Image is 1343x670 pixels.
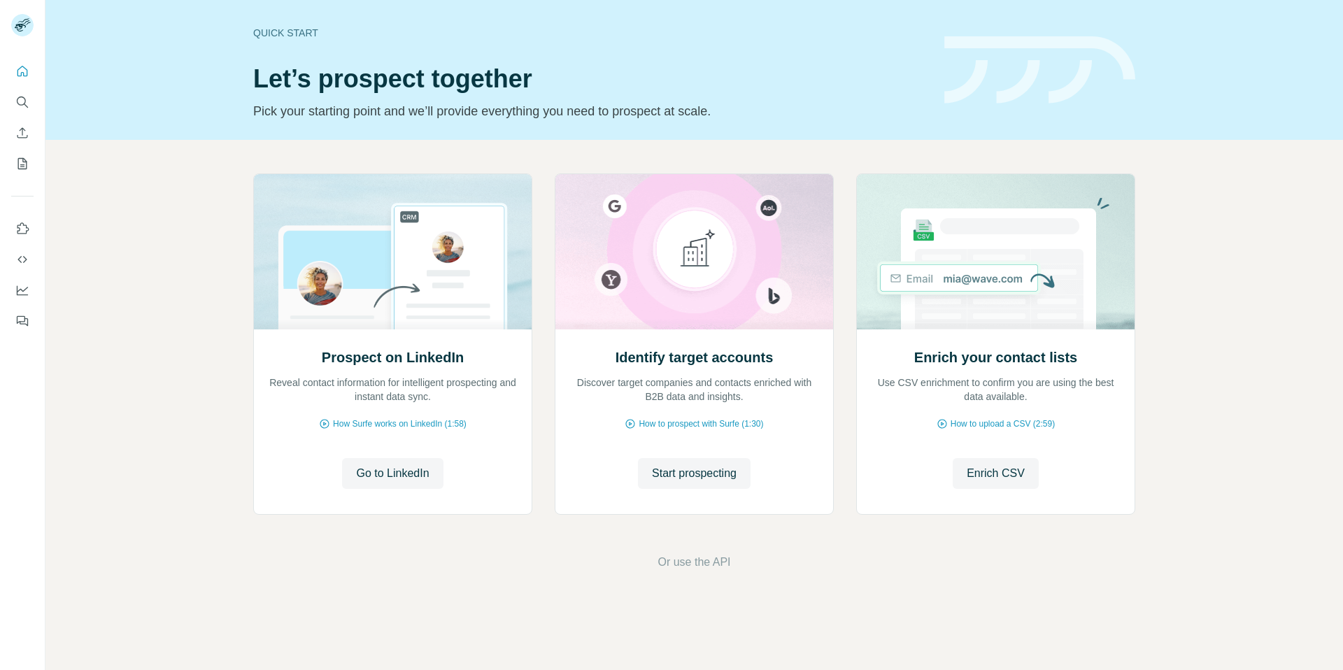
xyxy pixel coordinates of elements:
button: Go to LinkedIn [342,458,443,489]
p: Use CSV enrichment to confirm you are using the best data available. [871,376,1121,404]
button: Use Surfe on LinkedIn [11,216,34,241]
p: Pick your starting point and we’ll provide everything you need to prospect at scale. [253,101,928,121]
span: How Surfe works on LinkedIn (1:58) [333,418,467,430]
img: Identify target accounts [555,174,834,329]
button: Search [11,90,34,115]
button: Start prospecting [638,458,751,489]
img: banner [944,36,1135,104]
button: Quick start [11,59,34,84]
h2: Prospect on LinkedIn [322,348,464,367]
p: Discover target companies and contacts enriched with B2B data and insights. [569,376,819,404]
button: Dashboard [11,278,34,303]
div: Quick start [253,26,928,40]
h2: Enrich your contact lists [914,348,1077,367]
h1: Let’s prospect together [253,65,928,93]
button: Or use the API [658,554,730,571]
button: Feedback [11,308,34,334]
button: Use Surfe API [11,247,34,272]
h2: Identify target accounts [616,348,774,367]
span: How to prospect with Surfe (1:30) [639,418,763,430]
span: Start prospecting [652,465,737,482]
span: How to upload a CSV (2:59) [951,418,1055,430]
img: Enrich your contact lists [856,174,1135,329]
p: Reveal contact information for intelligent prospecting and instant data sync. [268,376,518,404]
button: My lists [11,151,34,176]
img: Prospect on LinkedIn [253,174,532,329]
button: Enrich CSV [953,458,1039,489]
span: Go to LinkedIn [356,465,429,482]
span: Enrich CSV [967,465,1025,482]
button: Enrich CSV [11,120,34,145]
